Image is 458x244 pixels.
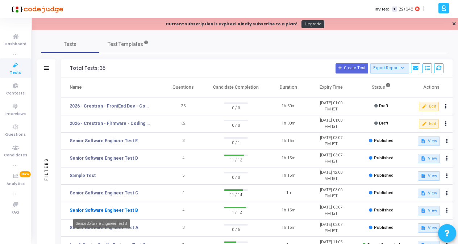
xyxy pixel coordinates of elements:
a: Senior Software Engineer Test C [70,190,138,196]
span: 0 / 6 [224,226,248,233]
th: Status [353,77,410,98]
a: 2026 - Crestron - Firmware - Coding Test [70,120,150,127]
td: [DATE] 03:07 PM IST [310,132,353,150]
div: Filters [43,129,50,209]
mat-icon: description [421,173,426,178]
mat-icon: description [421,191,426,196]
button: View [418,206,440,215]
a: Senior Software Engineer Test E [70,138,138,144]
span: Candidates [4,152,27,159]
td: [DATE] 01:00 PM IST [310,115,353,132]
td: [DATE] 03:06 PM IST [310,185,353,202]
span: Published [374,156,394,160]
td: 1h 15m [267,150,310,167]
td: 1h 15m [267,167,310,185]
td: 1h 15m [267,219,310,237]
button: Create Test [336,63,368,73]
td: [DATE] 03:07 PM IST [310,150,353,167]
span: Published [374,225,394,230]
div: Current subscription is expired. Kindly subscribe to a plan! [166,21,297,27]
td: 4 [162,150,205,167]
button: View [418,189,440,198]
th: Questions [162,77,205,98]
span: 0 / 1 [224,139,248,146]
span: Published [374,190,394,195]
button: Export Report [370,63,409,73]
th: Candidate Completion [205,77,267,98]
span: 22/648 [399,6,413,12]
td: [DATE] 03:07 PM IST [310,202,353,219]
mat-icon: description [421,139,426,144]
td: 3 [162,132,205,150]
button: View [418,136,440,146]
span: 11 / 13 [224,156,248,163]
span: New [20,171,31,177]
a: Sample Test [70,172,96,179]
th: Duration [267,77,310,98]
button: Edit [419,119,439,129]
a: Senior Software Engineer Test D [70,155,138,161]
span: Published [374,138,394,143]
span: Published [374,173,394,178]
a: 2026 - Crestron - FrontEnd Dev - Coding Test [70,103,150,109]
span: Test Templates [108,41,143,48]
mat-icon: description [421,208,426,213]
label: Invites: [375,6,389,12]
a: ✕ [452,20,456,28]
img: logo [9,2,63,16]
td: 23 [162,98,205,115]
td: 3 [162,219,205,237]
a: Upgrade [301,20,324,28]
th: Expiry Time [310,77,353,98]
td: [DATE] 01:00 PM IST [310,98,353,115]
button: View [418,223,440,233]
span: Tests [10,70,21,76]
span: Draft [379,121,388,126]
span: 0 / 0 [224,104,248,111]
div: Senior Software Engineer Test B [73,219,130,228]
th: Actions [410,77,453,98]
span: 0 / 0 [224,121,248,129]
span: 0 / 0 [224,173,248,181]
a: Senior Software Engineer Test B [70,207,138,214]
td: 1h [267,185,310,202]
button: View [418,171,440,181]
td: 32 [162,115,205,132]
span: FAQ [12,210,19,216]
td: [DATE] 03:07 PM IST [310,219,353,237]
span: Dashboard [5,41,26,47]
mat-icon: edit [422,104,427,109]
span: Analytics [7,181,25,187]
span: Interviews [5,111,26,117]
td: 4 [162,185,205,202]
mat-icon: edit [422,121,427,126]
span: Contests [6,91,25,97]
span: Tests [64,41,76,48]
button: Edit [419,102,439,111]
span: Questions [5,132,26,138]
span: 11 / 12 [224,208,248,215]
div: Total Tests: 35 [70,66,105,71]
th: Name [61,77,162,98]
td: 4 [162,202,205,219]
mat-icon: description [421,156,426,161]
span: | [423,5,424,13]
button: View [418,154,440,163]
span: T [392,7,397,12]
td: 1h 15m [267,202,310,219]
td: 1h 15m [267,132,310,150]
td: 1h 30m [267,115,310,132]
td: 5 [162,167,205,185]
td: 1h 30m [267,98,310,115]
span: Published [374,208,394,213]
mat-icon: description [421,226,426,231]
span: 11 / 14 [224,191,248,198]
td: [DATE] 12:00 AM IST [310,167,353,185]
span: Draft [379,104,388,108]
